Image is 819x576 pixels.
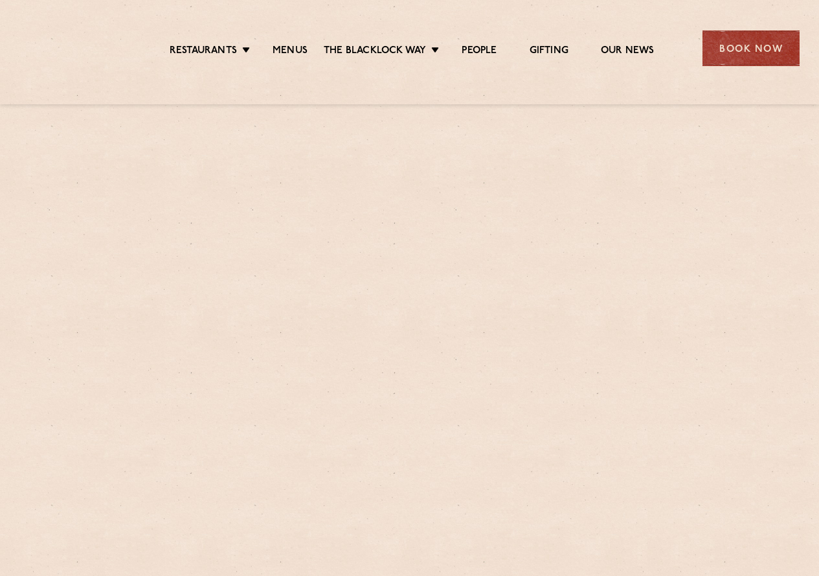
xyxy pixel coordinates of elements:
[530,45,568,59] a: Gifting
[170,45,237,59] a: Restaurants
[462,45,497,59] a: People
[19,12,128,85] img: svg%3E
[273,45,308,59] a: Menus
[601,45,655,59] a: Our News
[702,30,800,66] div: Book Now
[324,45,426,59] a: The Blacklock Way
